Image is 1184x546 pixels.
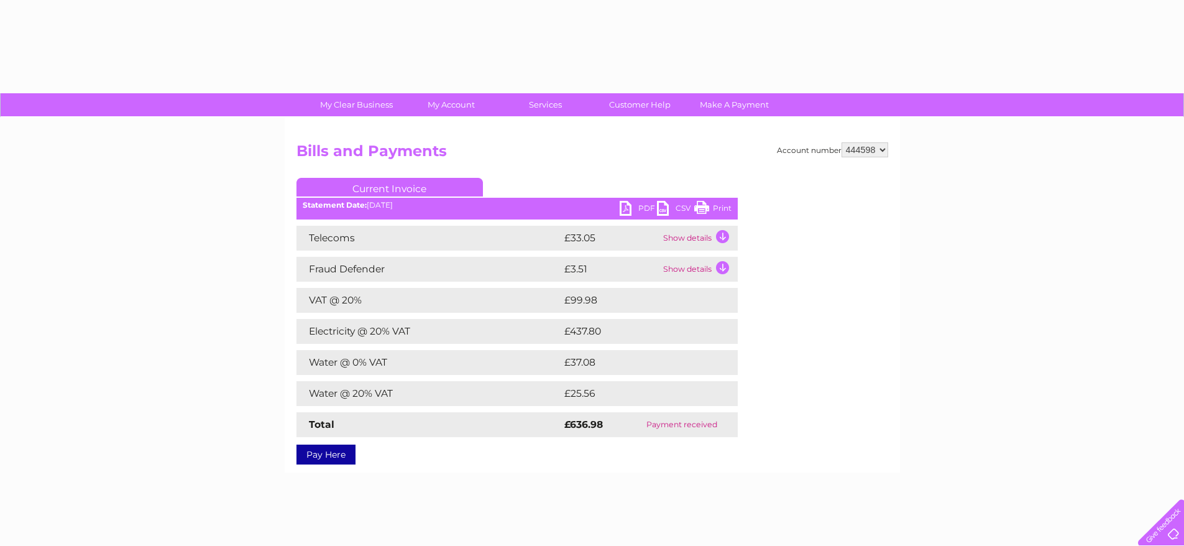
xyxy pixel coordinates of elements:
[660,226,738,251] td: Show details
[296,445,356,465] a: Pay Here
[494,93,597,116] a: Services
[305,93,408,116] a: My Clear Business
[296,178,483,197] a: Current Invoice
[296,257,561,282] td: Fraud Defender
[626,412,738,437] td: Payment received
[296,201,738,210] div: [DATE]
[660,257,738,282] td: Show details
[561,288,714,313] td: £99.98
[296,226,561,251] td: Telecoms
[296,142,888,166] h2: Bills and Payments
[620,201,657,219] a: PDF
[309,419,334,430] strong: Total
[296,319,561,344] td: Electricity @ 20% VAT
[303,200,367,210] b: Statement Date:
[564,419,603,430] strong: £636.98
[589,93,691,116] a: Customer Help
[694,201,732,219] a: Print
[561,319,715,344] td: £437.80
[561,350,712,375] td: £37.08
[561,257,660,282] td: £3.51
[561,226,660,251] td: £33.05
[657,201,694,219] a: CSV
[296,350,561,375] td: Water @ 0% VAT
[296,288,561,313] td: VAT @ 20%
[683,93,786,116] a: Make A Payment
[400,93,502,116] a: My Account
[296,381,561,406] td: Water @ 20% VAT
[561,381,712,406] td: £25.56
[777,142,888,157] div: Account number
